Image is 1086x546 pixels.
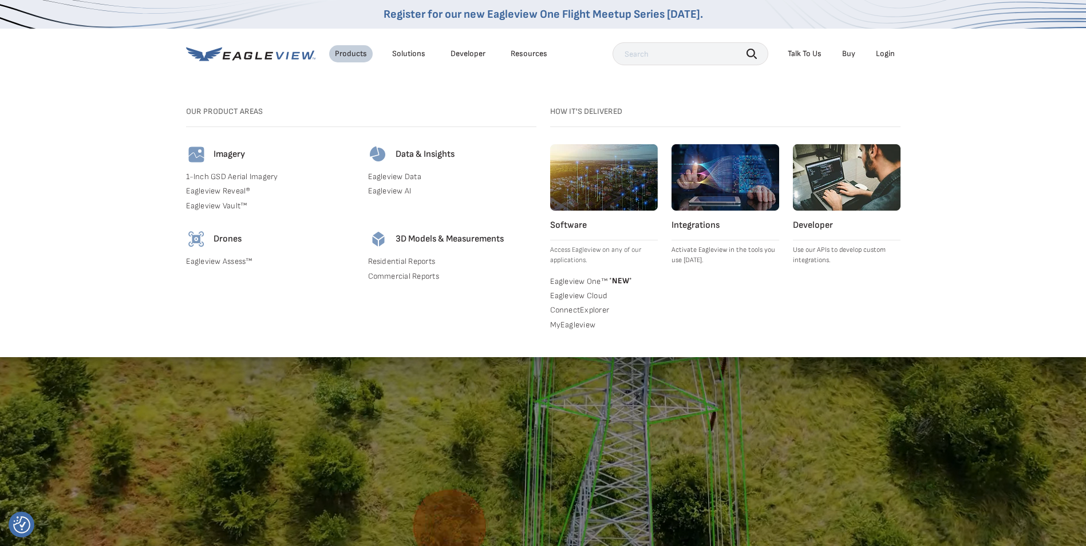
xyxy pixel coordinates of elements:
[186,144,207,165] img: imagery-icon.svg
[186,201,354,211] a: Eagleview Vault™
[672,144,779,211] img: integrations.webp
[396,149,455,160] h4: Data & Insights
[368,186,536,196] a: Eagleview AI
[550,291,658,301] a: Eagleview Cloud
[793,220,901,231] h4: Developer
[511,49,547,59] div: Resources
[368,256,536,267] a: Residential Reports
[672,245,779,266] p: Activate Eagleview in the tools you use [DATE].
[550,275,658,286] a: Eagleview One™ *NEW*
[384,7,703,21] a: Register for our new Eagleview One Flight Meetup Series [DATE].
[368,144,389,165] img: data-icon.svg
[186,186,354,196] a: Eagleview Reveal®
[368,229,389,250] img: 3d-models-icon.svg
[613,42,768,65] input: Search
[607,276,632,286] span: NEW
[550,305,658,315] a: ConnectExplorer
[186,256,354,267] a: Eagleview Assess™
[451,49,485,59] a: Developer
[672,220,779,231] h4: Integrations
[13,516,30,533] button: Consent Preferences
[13,516,30,533] img: Revisit consent button
[186,106,536,117] h3: Our Product Areas
[396,234,504,245] h4: 3D Models & Measurements
[550,220,658,231] h4: Software
[788,49,822,59] div: Talk To Us
[186,229,207,250] img: drones-icon.svg
[550,245,658,266] p: Access Eagleview on any of our applications.
[793,144,901,266] a: Developer Use our APIs to develop custom integrations.
[368,172,536,182] a: Eagleview Data
[793,245,901,266] p: Use our APIs to develop custom integrations.
[550,144,658,211] img: software.webp
[186,172,354,182] a: 1-Inch GSD Aerial Imagery
[392,49,425,59] div: Solutions
[550,106,901,117] h3: How it's Delivered
[876,49,895,59] div: Login
[793,144,901,211] img: developer.webp
[335,49,367,59] div: Products
[368,271,536,282] a: Commercial Reports
[214,234,242,245] h4: Drones
[550,320,658,330] a: MyEagleview
[672,144,779,266] a: Integrations Activate Eagleview in the tools you use [DATE].
[842,49,855,59] a: Buy
[214,149,245,160] h4: Imagery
